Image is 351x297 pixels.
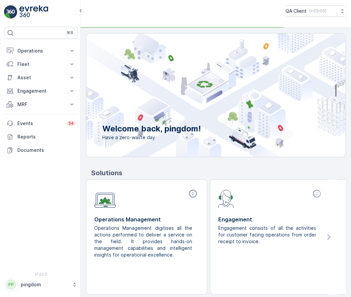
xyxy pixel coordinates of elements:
img: city illustration [56,33,345,157]
p: Events [17,120,63,127]
button: PPpingdom [4,278,78,292]
p: MRF [17,101,65,108]
img: module-icon [218,189,234,208]
a: Events34 [4,117,78,130]
p: Documents [17,147,75,154]
p: Engagement consists of all the activities for customer facing operations from order receipt to in... [218,225,318,245]
p: pingdom [21,281,69,288]
p: Solutions [91,168,346,178]
p: Engagement [218,215,323,223]
button: Asset [4,71,78,84]
p: Welcome back, pingdom! [102,123,201,134]
p: 34 [68,121,74,126]
p: ( +03:00 ) [309,8,326,14]
span: v 1.52.2 [4,272,78,276]
p: Asset [17,74,65,81]
img: logo_light-DOdMpM7g.png [19,5,48,19]
p: QA Client [285,8,307,14]
a: Documents [4,143,78,157]
p: Operations Management digitises all the actions performed to deliver a service on the field. It p... [94,225,194,258]
button: QA Client(+03:00) [285,5,346,17]
button: Fleet [4,58,78,71]
button: Engagement [4,84,78,98]
span: Have a zero-waste day [102,134,201,141]
div: PP [6,279,16,290]
p: Operations Management [94,215,199,223]
img: module-icon [94,189,116,208]
p: Engagement [17,88,65,94]
button: MRF [4,98,78,111]
a: Reports [4,130,78,143]
p: Operations [17,47,65,54]
p: Reports [17,133,75,140]
button: Operations [4,44,78,58]
p: Fleet [17,61,65,68]
p: ⌘B [67,30,73,35]
img: logo [4,5,17,19]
